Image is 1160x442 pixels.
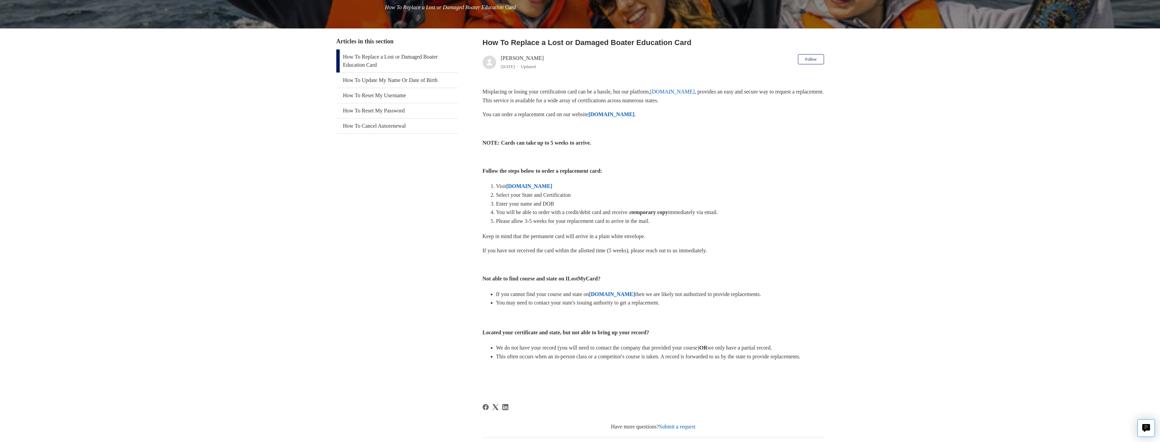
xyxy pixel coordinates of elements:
[385,4,516,10] span: How To Replace a Lost or Damaged Boater Education Card
[521,64,536,69] li: Updated
[650,89,695,94] a: [DOMAIN_NAME]
[336,119,458,133] a: How To Cancel Autorenewal
[502,404,508,410] a: LinkedIn
[483,140,591,146] strong: NOTE: Cards can take up to 5 weeks to arrive.
[336,38,394,45] span: Articles in this section
[492,404,499,410] svg: Share this page on X Corp
[501,64,515,69] time: 04/08/2025, 12:48
[635,291,761,297] span: then we are likely not authorized to provide replacements.
[336,49,458,72] a: How To Replace a Lost or Damaged Boater Education Card
[336,88,458,103] a: How To Reset My Username
[483,248,707,253] span: If you have not received the card within the allotted time (5 weeks), please reach out to us imme...
[634,111,636,117] span: .
[483,233,646,239] span: Keep in mind that the permanent card will arrive in a plain white envelope.
[588,111,634,117] a: [DOMAIN_NAME]
[506,183,552,189] a: [DOMAIN_NAME]
[502,404,508,410] svg: Share this page on LinkedIn
[496,345,772,351] span: We do not have your record (you will need to contact the company that provided your course) we on...
[492,404,499,410] a: X Corp
[589,291,635,297] a: [DOMAIN_NAME]
[483,330,649,335] strong: Located your certificate and state, but not able to bring up your record?
[496,300,659,306] span: You may need to contact your state's issuing authority to get a replacement.
[496,209,718,215] span: You will be able to order with a credit/debit card and receive a immediately via email.
[336,73,458,88] a: How To Update My Name Or Date of Birth
[496,201,554,207] span: Enter your name and DOB
[659,424,696,429] a: Submit a request
[483,404,489,410] a: Facebook
[483,111,589,117] span: You can order a replacement card on our website
[483,37,824,48] h2: How To Replace a Lost or Damaged Boater Education Card
[496,183,506,189] span: Visit
[483,423,824,431] div: Have more questions?
[1137,419,1155,437] button: Live chat
[699,345,708,351] strong: OR
[483,276,600,281] strong: Not able to find course and state on ILostMyCard?
[496,192,571,198] span: Select your State and Certification
[501,54,544,70] div: [PERSON_NAME]
[496,354,801,359] span: This often occurs when an in-person class or a competitor's course is taken. A record is forwarde...
[483,404,489,410] svg: Share this page on Facebook
[631,209,668,215] strong: temporary copy
[496,218,650,224] span: Please allow 3-5 weeks for your replacement card to arrive in the mail.
[483,168,602,174] strong: Follow the steps below to order a replacement card:
[336,103,458,118] a: How To Reset My Password
[798,54,824,64] button: Follow Article
[483,87,824,105] p: Misplacing or losing your certification card can be a hassle, but our platform, , provides an eas...
[496,291,589,297] span: If you cannot find your course and state on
